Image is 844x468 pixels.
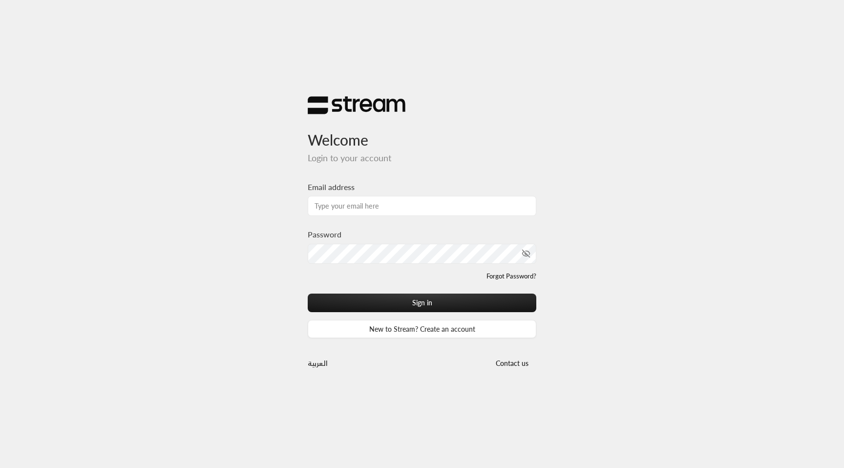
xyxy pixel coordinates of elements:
[308,294,536,312] button: Sign in
[486,272,536,281] a: Forgot Password?
[308,196,536,216] input: Type your email here
[308,96,405,115] img: Stream Logo
[308,229,341,240] label: Password
[308,320,536,338] a: New to Stream? Create an account
[487,354,536,372] button: Contact us
[518,245,534,262] button: toggle password visibility
[487,359,536,367] a: Contact us
[308,181,355,193] label: Email address
[308,354,328,372] a: العربية
[308,153,536,164] h5: Login to your account
[308,115,536,149] h3: Welcome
